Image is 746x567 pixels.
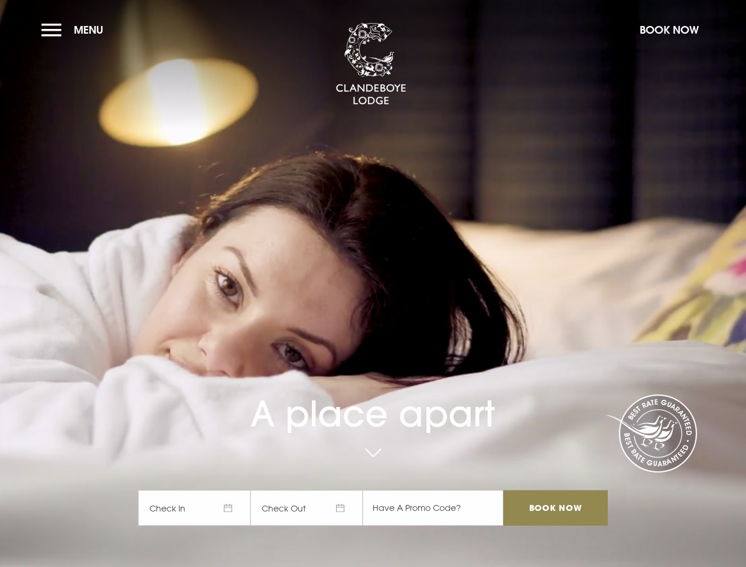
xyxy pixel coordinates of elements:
span: Check Out [250,490,363,526]
span: Check In [138,490,250,526]
img: Clandeboye Lodge [335,23,406,106]
button: Menu [41,17,109,43]
input: Book Now [503,490,607,526]
span: Menu [74,23,103,37]
button: Book Now [634,17,705,43]
input: Have A Promo Code? [363,490,503,526]
h1: A place apart [138,358,607,435]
